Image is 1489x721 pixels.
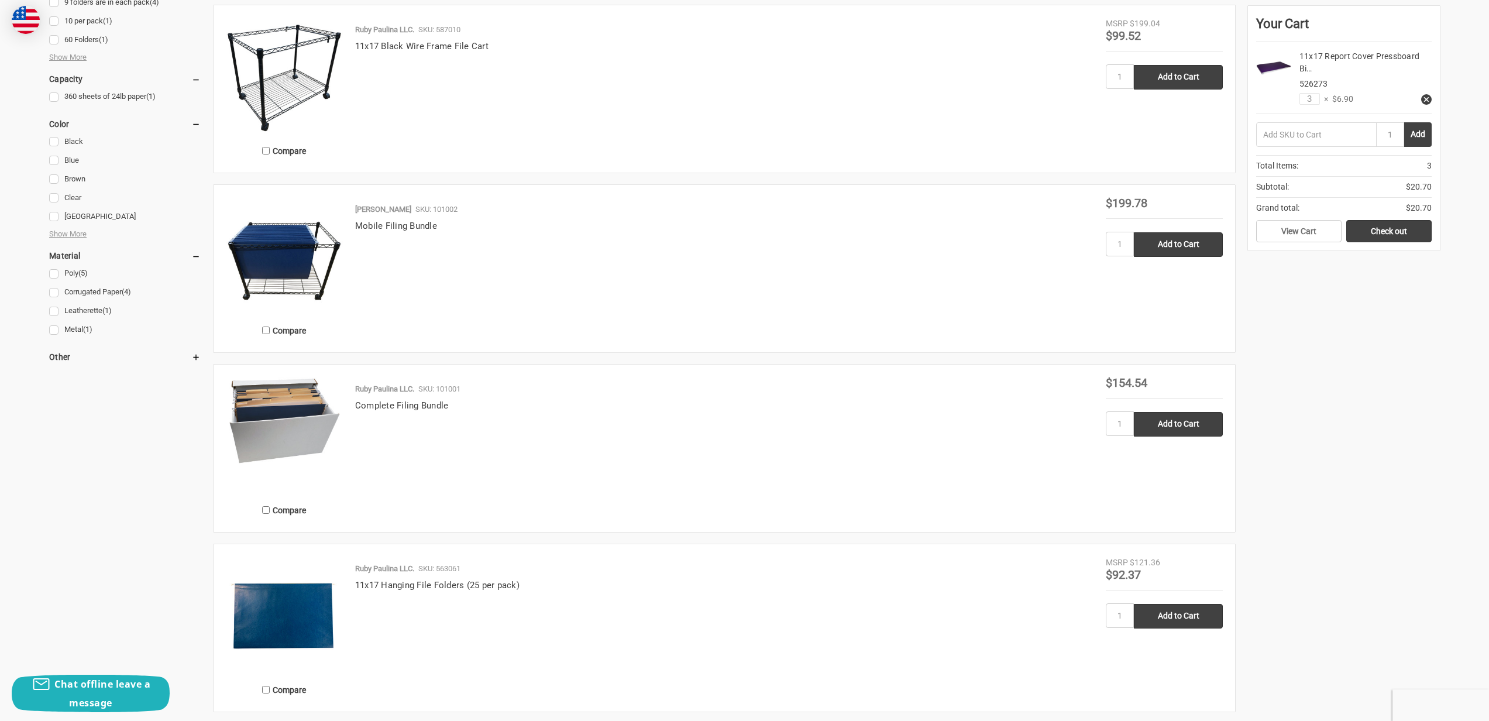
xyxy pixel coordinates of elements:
[226,680,343,699] label: Compare
[49,303,201,319] a: Leatherette
[355,24,414,36] p: Ruby Paulina LLC.
[1406,202,1432,214] span: $20.70
[49,266,201,281] a: Poly
[49,117,201,131] h5: Color
[1130,19,1160,28] span: $199.04
[1320,93,1328,105] span: ×
[1106,557,1128,569] div: MSRP
[49,322,201,338] a: Metal
[49,13,201,29] a: 10 per pack
[1299,79,1328,88] span: 526273
[355,204,411,215] p: [PERSON_NAME]
[49,153,201,169] a: Blue
[262,506,270,514] input: Compare
[1256,14,1432,42] div: Your Cart
[415,204,458,215] p: SKU: 101002
[54,678,150,709] span: Chat offline leave a message
[355,41,489,51] a: 11x17 Black Wire Frame File Cart
[418,563,460,575] p: SKU: 563061
[418,383,460,395] p: SKU: 101001
[1106,376,1147,390] span: $154.54
[49,72,201,86] h5: Capacity
[226,141,343,160] label: Compare
[78,269,88,277] span: (5)
[1427,160,1432,172] span: 3
[1404,122,1432,147] button: Add
[262,147,270,154] input: Compare
[102,306,112,315] span: (1)
[103,16,112,25] span: (1)
[1134,412,1223,437] input: Add to Cart
[49,284,201,300] a: Corrugated Paper
[1256,181,1289,193] span: Subtotal:
[418,24,460,36] p: SKU: 587010
[1256,50,1291,85] img: 11x17 Report Cover Pressboard Binder PaperBoard Panels includes Fold-over Metal Fastener Louisian...
[1256,202,1299,214] span: Grand total:
[1346,220,1432,242] a: Check out
[49,228,87,240] span: Show More
[226,197,343,314] img: Mobile Filing Bundle
[1106,196,1147,210] span: $199.78
[226,377,343,463] img: Complete Filing Bundle
[49,190,201,206] a: Clear
[1134,604,1223,629] input: Add to Cart
[355,563,414,575] p: Ruby Paulina LLC.
[99,35,108,44] span: (1)
[49,89,201,105] a: 360 sheets of 24lb paper
[1106,29,1141,43] span: $99.52
[262,327,270,334] input: Compare
[12,6,40,34] img: duty and tax information for United States
[355,400,449,411] a: Complete Filing Bundle
[122,287,131,296] span: (4)
[83,325,92,334] span: (1)
[1130,558,1160,567] span: $121.36
[1134,232,1223,257] input: Add to Cart
[1256,122,1376,147] input: Add SKU to Cart
[146,92,156,101] span: (1)
[1256,160,1298,172] span: Total Items:
[1106,568,1141,582] span: $92.37
[49,32,201,48] a: 60 Folders
[49,134,201,150] a: Black
[226,18,343,135] img: 11x17 Black Wire Frame File Cart
[49,171,201,187] a: Brown
[1392,689,1489,721] iframe: Google Customer Reviews
[226,377,343,494] a: Complete Filing Bundle
[355,383,414,395] p: Ruby Paulina LLC.
[1134,65,1223,90] input: Add to Cart
[1406,181,1432,193] span: $20.70
[49,51,87,63] span: Show More
[226,500,343,520] label: Compare
[49,249,201,263] h5: Material
[49,209,201,225] a: [GEOGRAPHIC_DATA]
[226,321,343,340] label: Compare
[355,221,437,231] a: Mobile Filing Bundle
[1299,51,1419,73] a: 11x17 Report Cover Pressboard Bi…
[1106,18,1128,30] div: MSRP
[49,350,201,364] h5: Other
[262,686,270,693] input: Compare
[355,580,520,590] a: 11x17 Hanging File Folders (25 per pack)
[1328,93,1353,105] span: $6.90
[1256,220,1342,242] a: View Cart
[12,675,170,712] button: Chat offline leave a message
[226,557,343,674] img: 11x17 Hanging File Folders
